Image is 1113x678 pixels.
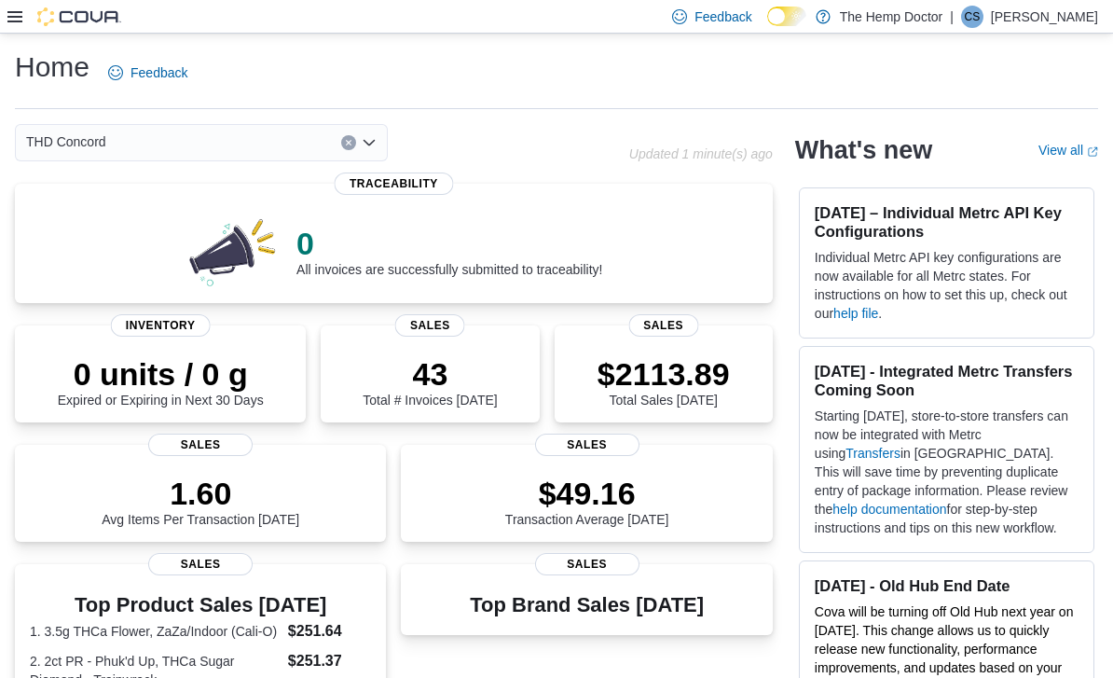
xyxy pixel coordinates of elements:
span: Inventory [111,314,211,337]
div: Transaction Average [DATE] [505,475,669,527]
div: Cindy Shade [961,6,983,28]
p: | [950,6,954,28]
a: help documentation [832,502,946,517]
p: The Hemp Doctor [840,6,942,28]
div: Total Sales [DATE] [598,355,730,408]
input: Dark Mode [767,7,806,26]
span: Sales [535,434,639,456]
span: Sales [395,314,465,337]
span: THD Concord [26,131,106,153]
p: Starting [DATE], store-to-store transfers can now be integrated with Metrc using in [GEOGRAPHIC_D... [815,407,1079,537]
dd: $251.37 [288,650,372,672]
p: 0 [296,225,602,262]
h3: [DATE] - Old Hub End Date [815,576,1079,595]
img: Cova [37,7,121,26]
a: Feedback [101,54,195,91]
div: Avg Items Per Transaction [DATE] [102,475,299,527]
p: $2113.89 [598,355,730,393]
a: Transfers [845,446,900,461]
span: Sales [148,434,253,456]
p: 43 [363,355,497,393]
p: 1.60 [102,475,299,512]
img: 0 [185,214,282,288]
button: Open list of options [362,135,377,150]
p: Updated 1 minute(s) ago [629,146,773,161]
dd: $251.64 [288,620,372,643]
p: Individual Metrc API key configurations are now available for all Metrc states. For instructions ... [815,248,1079,323]
h2: What's new [795,135,932,165]
h3: Top Product Sales [DATE] [30,594,371,616]
span: Traceability [335,173,453,195]
dt: 1. 3.5g THCa Flower, ZaZa/Indoor (Cali-O) [30,622,281,641]
a: View allExternal link [1038,143,1098,158]
h3: [DATE] – Individual Metrc API Key Configurations [815,203,1079,241]
button: Clear input [341,135,356,150]
span: CS [965,6,981,28]
p: 0 units / 0 g [58,355,264,393]
div: Total # Invoices [DATE] [363,355,497,408]
span: Feedback [131,63,187,82]
span: Sales [535,553,639,575]
svg: External link [1087,146,1098,158]
h1: Home [15,48,89,86]
h3: [DATE] - Integrated Metrc Transfers Coming Soon [815,362,1079,399]
p: $49.16 [505,475,669,512]
span: Sales [148,553,253,575]
a: help file [833,306,878,321]
div: Expired or Expiring in Next 30 Days [58,355,264,408]
span: Feedback [694,7,751,26]
span: Dark Mode [767,26,768,27]
div: All invoices are successfully submitted to traceability! [296,225,602,277]
p: [PERSON_NAME] [991,6,1098,28]
h3: Top Brand Sales [DATE] [470,594,704,616]
span: Sales [628,314,698,337]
